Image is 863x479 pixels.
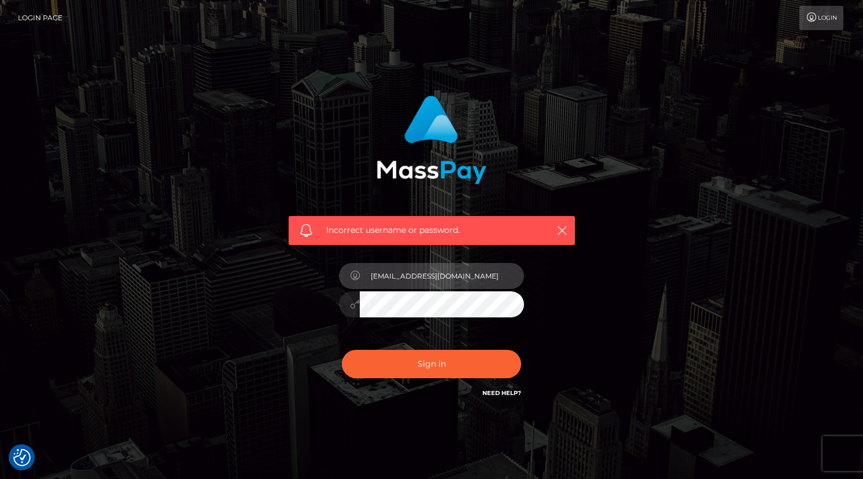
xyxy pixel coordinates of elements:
[13,449,31,466] button: Consent Preferences
[13,449,31,466] img: Revisit consent button
[360,263,524,289] input: Username...
[326,224,537,236] span: Incorrect username or password.
[342,350,521,378] button: Sign in
[799,6,843,30] a: Login
[482,389,521,397] a: Need Help?
[377,96,486,184] img: MassPay Login
[18,6,62,30] a: Login Page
